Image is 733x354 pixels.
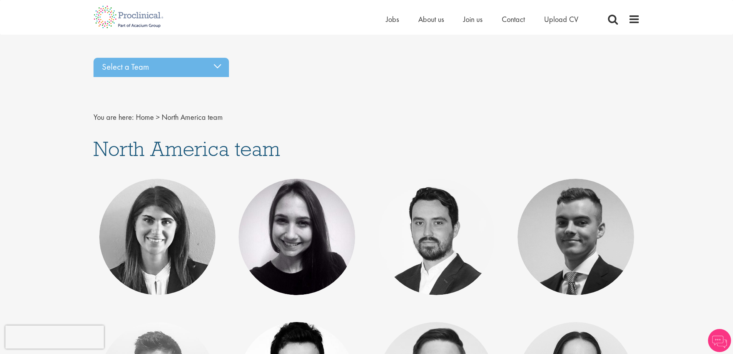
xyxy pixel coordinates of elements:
[708,329,731,352] img: Chatbot
[94,112,134,122] span: You are here:
[162,112,223,122] span: North America team
[386,14,399,24] a: Jobs
[502,14,525,24] a: Contact
[156,112,160,122] span: >
[418,14,444,24] a: About us
[94,58,229,77] div: Select a Team
[463,14,483,24] a: Join us
[544,14,578,24] a: Upload CV
[5,325,104,349] iframe: reCAPTCHA
[136,112,154,122] a: breadcrumb link
[94,136,280,162] span: North America team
